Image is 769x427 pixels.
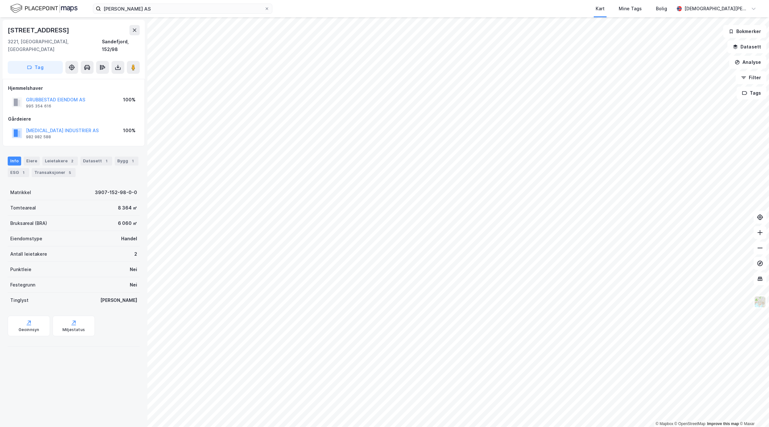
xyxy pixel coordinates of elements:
[130,266,137,273] div: Nei
[123,127,136,134] div: 100%
[130,281,137,289] div: Nei
[8,84,139,92] div: Hjemmelshaver
[10,250,47,258] div: Antall leietakere
[737,396,769,427] iframe: Chat Widget
[10,296,29,304] div: Tinglyst
[26,104,51,109] div: 995 354 616
[729,56,766,69] button: Analyse
[129,158,136,164] div: 1
[101,4,264,13] input: Søk på adresse, matrikkel, gårdeiere, leietakere eller personer
[24,157,40,166] div: Eiere
[20,169,27,176] div: 1
[26,134,51,140] div: 982 982 588
[737,87,766,99] button: Tags
[118,204,137,212] div: 8 364 ㎡
[10,204,36,212] div: Tomteareal
[619,5,642,13] div: Mine Tags
[736,71,766,84] button: Filter
[10,189,31,196] div: Matrikkel
[102,38,140,53] div: Sandefjord, 152/98
[80,157,112,166] div: Datasett
[19,327,39,332] div: Geoinnsyn
[62,327,85,332] div: Miljøstatus
[10,281,35,289] div: Festegrunn
[8,168,29,177] div: ESG
[95,189,137,196] div: 3907-152-98-0-0
[674,422,706,426] a: OpenStreetMap
[100,296,137,304] div: [PERSON_NAME]
[10,3,78,14] img: logo.f888ab2527a4732fd821a326f86c7f29.svg
[118,219,137,227] div: 6 060 ㎡
[656,422,673,426] a: Mapbox
[42,157,78,166] div: Leietakere
[10,266,31,273] div: Punktleie
[134,250,137,258] div: 2
[123,96,136,104] div: 100%
[684,5,748,13] div: [DEMOGRAPHIC_DATA][PERSON_NAME]
[596,5,605,13] div: Kart
[10,235,42,243] div: Eiendomstype
[8,38,102,53] div: 3221, [GEOGRAPHIC_DATA], [GEOGRAPHIC_DATA]
[656,5,667,13] div: Bolig
[723,25,766,38] button: Bokmerker
[103,158,110,164] div: 1
[10,219,47,227] div: Bruksareal (BRA)
[8,157,21,166] div: Info
[8,25,70,35] div: [STREET_ADDRESS]
[8,61,63,74] button: Tag
[69,158,75,164] div: 2
[707,422,739,426] a: Improve this map
[67,169,73,176] div: 5
[8,115,139,123] div: Gårdeiere
[32,168,76,177] div: Transaksjoner
[727,40,766,53] button: Datasett
[754,296,766,308] img: Z
[121,235,137,243] div: Handel
[115,157,138,166] div: Bygg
